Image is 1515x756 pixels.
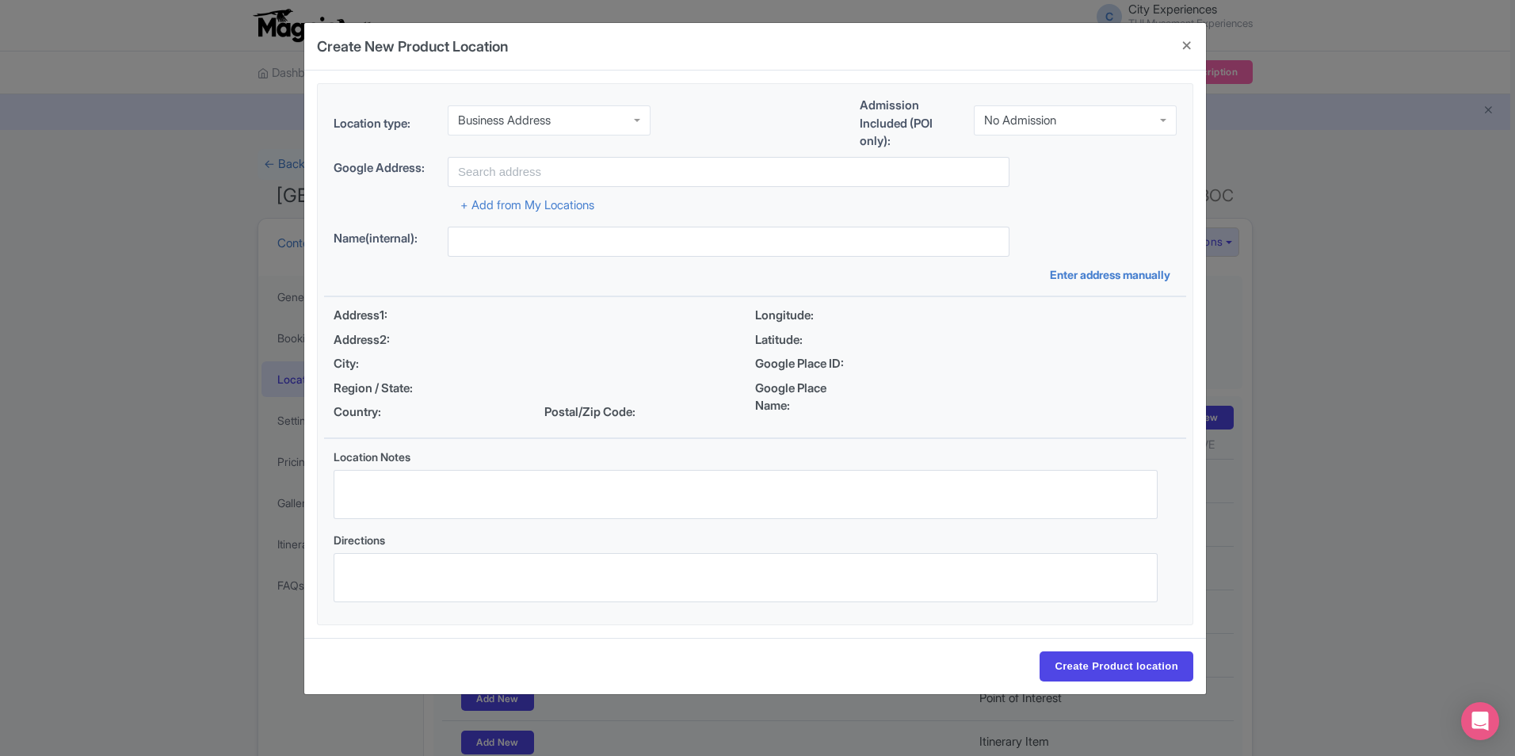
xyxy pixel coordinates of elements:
[1040,651,1193,682] input: Create Product location
[1168,23,1206,68] button: Close
[334,159,435,178] label: Google Address:
[755,355,863,373] span: Google Place ID:
[984,113,1056,128] div: No Admission
[1050,266,1177,283] a: Enter address manually
[334,230,435,248] label: Name(internal):
[334,307,441,325] span: Address1:
[334,115,435,133] label: Location type:
[860,97,961,151] label: Admission Included (POI only):
[460,197,594,212] a: + Add from My Locations
[1461,702,1499,740] div: Open Intercom Messenger
[755,307,863,325] span: Longitude:
[458,113,551,128] div: Business Address
[334,403,441,422] span: Country:
[334,533,385,547] span: Directions
[755,331,863,349] span: Latitude:
[334,331,441,349] span: Address2:
[448,157,1009,187] input: Search address
[544,403,652,422] span: Postal/Zip Code:
[334,450,410,464] span: Location Notes
[334,355,441,373] span: City:
[334,380,441,398] span: Region / State:
[317,36,508,57] h4: Create New Product Location
[755,380,863,415] span: Google Place Name:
